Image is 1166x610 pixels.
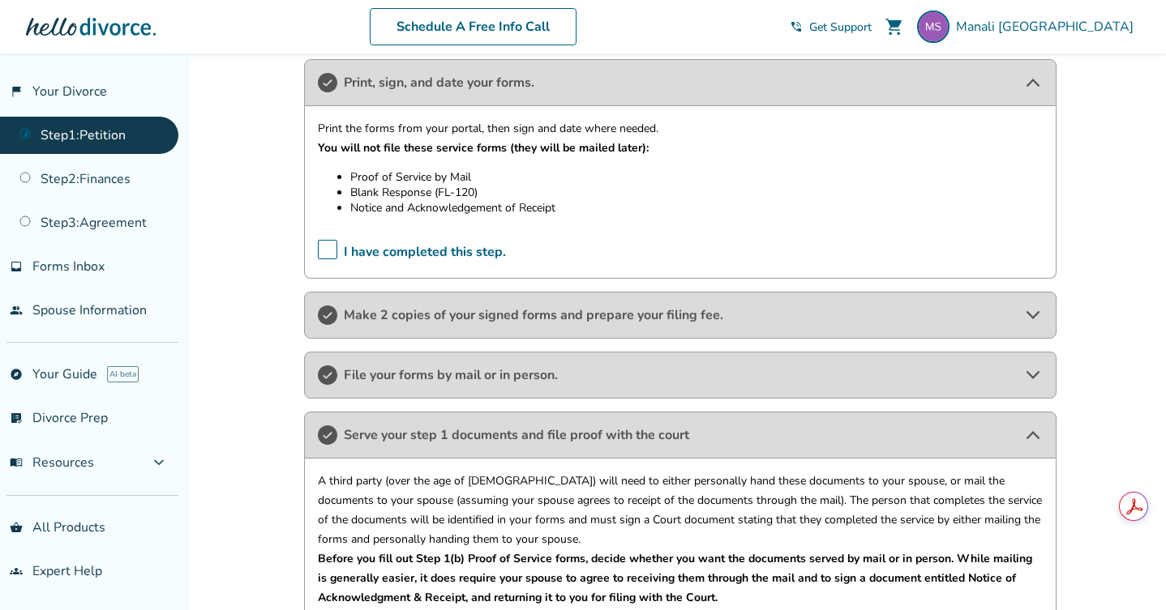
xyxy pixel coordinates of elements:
span: Forms Inbox [32,258,105,275]
span: expand_more [149,453,169,472]
iframe: Chat Widget [1085,532,1166,610]
span: shopping_cart [885,17,904,36]
span: Print, sign, and date your forms. [344,74,1017,92]
a: Schedule A Free Info Call [370,8,577,45]
span: Manali [GEOGRAPHIC_DATA] [956,18,1140,36]
span: AI beta [107,366,139,382]
span: I have completed this step. [318,240,506,265]
p: A third party (over the age of [DEMOGRAPHIC_DATA]) will need to either personally hand these docu... [318,471,1043,549]
a: phone_in_talkGet Support [790,19,872,35]
span: groups [10,565,23,578]
span: people [10,304,23,317]
img: m.sibthorpe@gmail.com [917,11,950,43]
span: Make 2 copies of your signed forms and prepare your filing fee. [344,306,1017,324]
p: Print the forms from your portal, then sign and date where needed. [318,119,1043,139]
strong: You will not file these service forms (they will be mailed later): [318,140,649,156]
span: Serve your step 1 documents and file proof with the court [344,426,1017,444]
span: explore [10,368,23,381]
span: File your forms by mail or in person. [344,366,1017,384]
li: Notice and Acknowledgement of Receipt [350,200,1043,215]
strong: Before you fill out Step 1(b) Proof of Service forms, decide whether you want the documents serve... [318,551,1032,605]
span: shopping_basket [10,521,23,534]
span: Get Support [809,19,872,35]
span: menu_book [10,456,23,469]
span: list_alt_check [10,412,23,424]
span: inbox [10,260,23,273]
li: Blank Response (FL-120) [350,185,1043,200]
li: Proof of Service by Mail [350,169,1043,185]
span: flag_2 [10,85,23,98]
span: Resources [10,454,94,471]
span: phone_in_talk [790,20,803,33]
